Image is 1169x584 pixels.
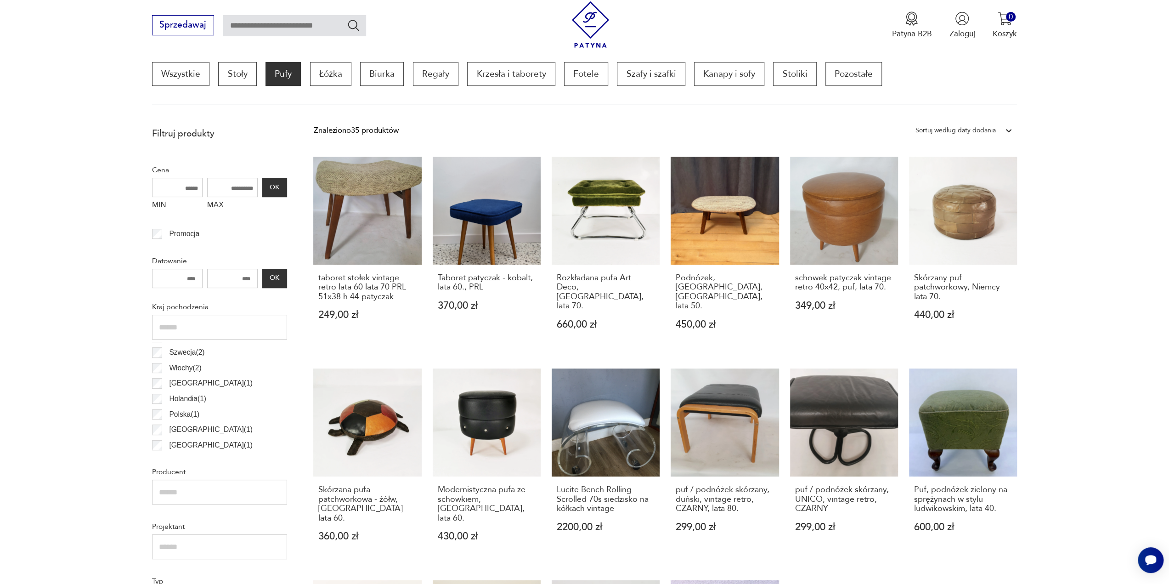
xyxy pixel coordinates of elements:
h3: Skórzany puf patchworkowy, Niemcy lata 70. [914,273,1012,301]
a: Pufy [265,62,301,86]
p: Projektant [152,521,287,533]
p: 440,00 zł [914,310,1012,320]
a: Łóżka [310,62,351,86]
p: Polska ( 1 ) [169,408,199,420]
h3: schowek patyczak vintage retro 40x42, puf, lata 70. [795,273,893,292]
p: 299,00 zł [795,522,893,532]
a: Krzesła i taborety [467,62,555,86]
div: Znaleziono 35 produktów [313,125,398,136]
a: Sprzedawaj [152,22,214,29]
a: Kanapy i sofy [694,62,764,86]
img: Ikona koszyka [998,11,1012,26]
button: Zaloguj [949,11,975,39]
a: Szafy i szafki [617,62,685,86]
a: Skórzany puf patchworkowy, Niemcy lata 70.Skórzany puf patchworkowy, Niemcy lata 70.440,00 zł [909,157,1017,351]
h3: taboret stołek vintage retro lata 60 lata 70 PRL 51x38 h 44 patyczak [318,273,417,301]
a: Regały [413,62,458,86]
a: puf / podnóżek skórzany, duński, vintage retro, CZARNY, lata 80.puf / podnóżek skórzany, duński, ... [671,369,779,563]
button: Szukaj [347,18,360,32]
a: Stoły [218,62,256,86]
a: Wszystkie [152,62,209,86]
p: 360,00 zł [318,532,417,541]
p: 600,00 zł [914,522,1012,532]
p: Holandia ( 1 ) [169,393,206,405]
p: Zaloguj [949,28,975,39]
a: Ikona medaluPatyna B2B [892,11,932,39]
p: Szwecja ( 2 ) [169,346,204,358]
div: Sortuj według daty dodania [915,125,996,136]
h3: Podnóżek, [GEOGRAPHIC_DATA], [GEOGRAPHIC_DATA], lata 50. [676,273,774,311]
h3: puf / podnóżek skórzany, duński, vintage retro, CZARNY, lata 80. [676,485,774,513]
h3: puf / podnóżek skórzany, UNICO, vintage retro, CZARNY [795,485,893,513]
p: 249,00 zł [318,310,417,320]
label: MIN [152,197,203,215]
img: Patyna - sklep z meblami i dekoracjami vintage [567,1,614,48]
button: Patyna B2B [892,11,932,39]
h3: Puf, podnóżek zielony na sprężynach w stylu ludwikowskim, lata 40. [914,485,1012,513]
p: Filtruj produkty [152,128,287,140]
h3: Skórzana pufa patchworkowa - żółw, [GEOGRAPHIC_DATA] lata 60. [318,485,417,523]
p: Kraj pochodzenia [152,301,287,313]
button: Sprzedawaj [152,15,214,35]
a: Taboret patyczak - kobalt, lata 60., PRLTaboret patyczak - kobalt, lata 60., PRL370,00 zł [433,157,541,351]
a: Modernistyczna pufa ze schowkiem, Holandia, lata 60.Modernistyczna pufa ze schowkiem, [GEOGRAPHIC... [433,369,541,563]
a: Skórzana pufa patchworkowa - żółw, Niemcy lata 60.Skórzana pufa patchworkowa - żółw, [GEOGRAPHIC_... [313,369,421,563]
p: [GEOGRAPHIC_DATA] ( 1 ) [169,439,252,451]
img: Ikona medalu [904,11,919,26]
h3: Modernistyczna pufa ze schowkiem, [GEOGRAPHIC_DATA], lata 60. [438,485,536,523]
a: Rozkładana pufa Art Deco, Niemcy, lata 70.Rozkładana pufa Art Deco, [GEOGRAPHIC_DATA], lata 70.66... [552,157,660,351]
p: 660,00 zł [557,320,655,329]
a: Fotele [564,62,608,86]
a: schowek patyczak vintage retro 40x42, puf, lata 70.schowek patyczak vintage retro 40x42, puf, lat... [790,157,898,351]
h3: Rozkładana pufa Art Deco, [GEOGRAPHIC_DATA], lata 70. [557,273,655,311]
a: Puf, podnóżek zielony na sprężynach w stylu ludwikowskim, lata 40.Puf, podnóżek zielony na spręży... [909,369,1017,563]
p: Koszyk [993,28,1017,39]
p: 370,00 zł [438,301,536,311]
img: Ikonka użytkownika [955,11,969,26]
label: MAX [207,197,258,215]
iframe: Smartsupp widget button [1138,547,1163,573]
p: 299,00 zł [676,522,774,532]
p: Cena [152,164,287,176]
p: Promocja [169,228,199,240]
a: Lucite Bench Rolling Scrolled 70s siedzisko na kółkach vintageLucite Bench Rolling Scrolled 70s s... [552,369,660,563]
p: 450,00 zł [676,320,774,329]
p: 430,00 zł [438,532,536,541]
h3: Lucite Bench Rolling Scrolled 70s siedzisko na kółkach vintage [557,485,655,513]
a: puf / podnóżek skórzany, UNICO, vintage retro, CZARNYpuf / podnóżek skórzany, UNICO, vintage retr... [790,369,898,563]
a: Pozostałe [825,62,882,86]
p: [GEOGRAPHIC_DATA] ( 1 ) [169,424,252,436]
p: Producent [152,466,287,478]
a: taboret stołek vintage retro lata 60 lata 70 PRL 51x38 h 44 patyczaktaboret stołek vintage retro ... [313,157,421,351]
a: Stoliki [773,62,816,86]
p: [GEOGRAPHIC_DATA] ( 1 ) [169,377,252,389]
p: Patyna B2B [892,28,932,39]
a: Biurka [360,62,404,86]
button: OK [262,269,287,288]
h3: Taboret patyczak - kobalt, lata 60., PRL [438,273,536,292]
p: Datowanie [152,255,287,267]
a: Podnóżek, Casala, Niemcy, lata 50.Podnóżek, [GEOGRAPHIC_DATA], [GEOGRAPHIC_DATA], lata 50.450,00 zł [671,157,779,351]
p: Włochy ( 2 ) [169,362,201,374]
p: 2200,00 zł [557,522,655,532]
button: OK [262,178,287,197]
div: 0 [1006,12,1016,22]
button: 0Koszyk [993,11,1017,39]
p: 349,00 zł [795,301,893,311]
